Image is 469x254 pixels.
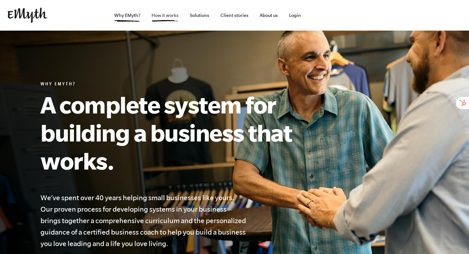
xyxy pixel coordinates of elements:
img: EMyth [8,8,47,23]
h4: We’ve spent over 40 years helping small businesses like yours. Our proven process for developing ... [41,192,247,249]
iframe: Embedded CTA [324,8,391,22]
h6: Why EMyth? [41,82,321,88]
h1: A complete system for building a business that works. [41,91,321,175]
iframe: Embedded CTA [394,8,461,22]
iframe: Chat Widget [437,223,469,254]
div: Widget chat [437,223,469,254]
